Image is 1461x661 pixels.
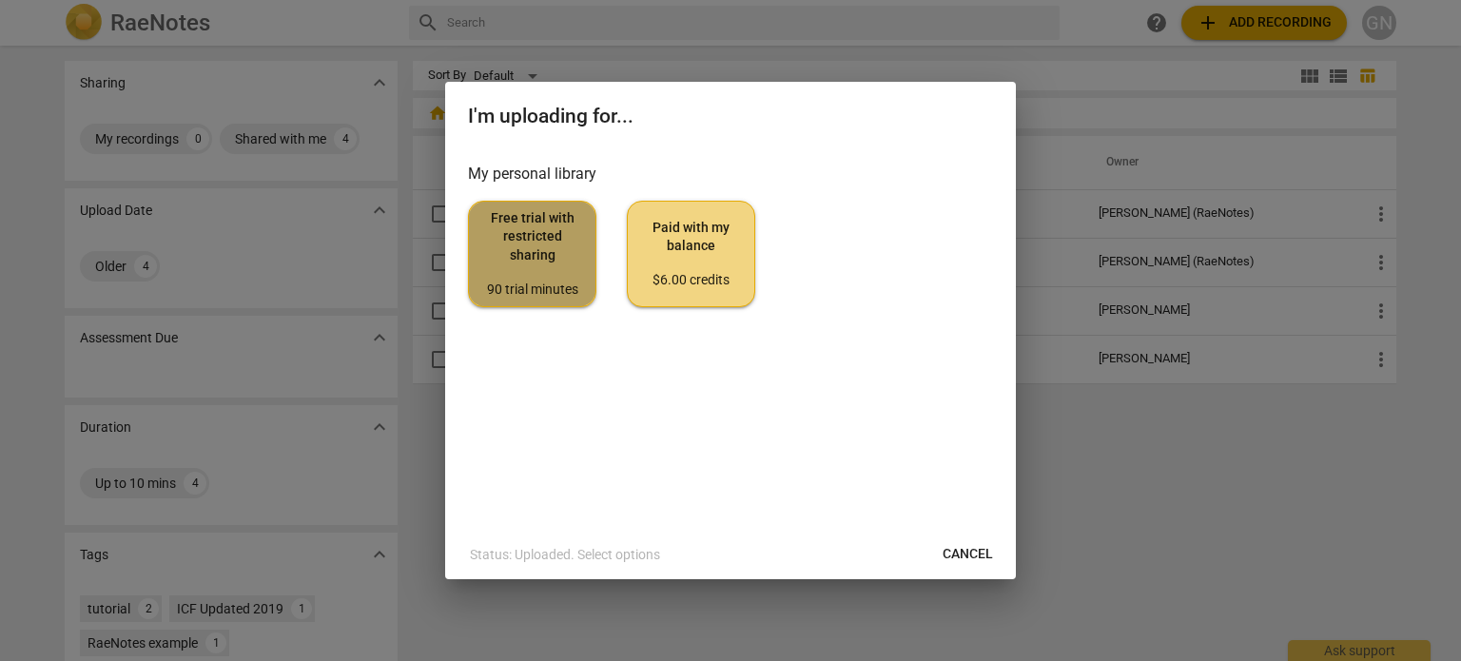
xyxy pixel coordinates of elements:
p: Status: Uploaded. Select options [470,545,660,565]
div: $6.00 credits [643,271,739,290]
button: Paid with my balance$6.00 credits [627,201,755,307]
h3: My personal library [468,163,993,185]
span: Paid with my balance [643,219,739,290]
span: Cancel [943,545,993,564]
h2: I'm uploading for... [468,105,993,128]
button: Free trial with restricted sharing90 trial minutes [468,201,596,307]
span: Free trial with restricted sharing [484,209,580,299]
button: Cancel [927,537,1008,572]
div: 90 trial minutes [484,281,580,300]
